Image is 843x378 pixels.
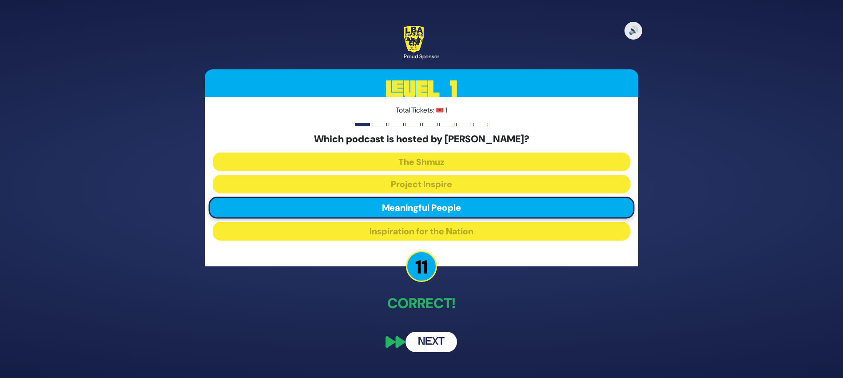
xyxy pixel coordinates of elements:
p: 11 [406,251,437,282]
h5: Which podcast is hosted by [PERSON_NAME]? [213,133,630,145]
button: Inspiration for the Nation [213,222,630,241]
button: Project Inspire [213,175,630,193]
div: Proud Sponsor [404,52,439,60]
button: The Shmuz [213,153,630,171]
p: Correct! [205,293,638,314]
h3: Level 1 [205,69,638,109]
button: 🔊 [624,22,642,40]
p: Total Tickets: 🎟️ 1 [213,105,630,116]
button: Next [406,332,457,352]
img: LBA [404,26,424,52]
button: Meaningful People [209,197,635,218]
